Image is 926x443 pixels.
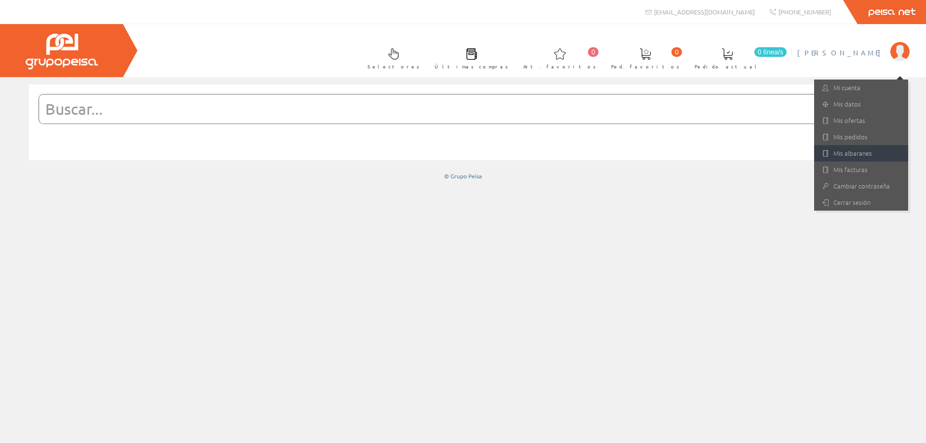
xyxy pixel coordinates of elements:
div: © Grupo Peisa [29,172,897,180]
a: Mi cuenta [814,80,908,96]
a: Mis pedidos [814,129,908,145]
a: Mis datos [814,96,908,112]
span: [PERSON_NAME] [797,48,885,57]
span: Ped. favoritos [611,62,680,71]
a: [PERSON_NAME] [797,40,910,49]
a: Cambiar contraseña [814,178,908,194]
a: Mis ofertas [814,112,908,129]
a: Últimas compras [425,40,513,75]
img: Grupo Peisa [26,34,98,69]
span: [PHONE_NUMBER] [778,8,831,16]
a: Selectores [358,40,424,75]
span: 0 [671,47,682,57]
span: [EMAIL_ADDRESS][DOMAIN_NAME] [654,8,755,16]
a: Cerrar sesión [814,194,908,211]
span: Pedido actual [694,62,760,71]
span: 0 línea/s [754,47,787,57]
a: Mis albaranes [814,145,908,161]
span: Art. favoritos [523,62,596,71]
span: Selectores [368,62,420,71]
span: 0 [588,47,599,57]
span: Últimas compras [435,62,508,71]
input: Buscar... [39,94,863,123]
a: Mis facturas [814,161,908,178]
